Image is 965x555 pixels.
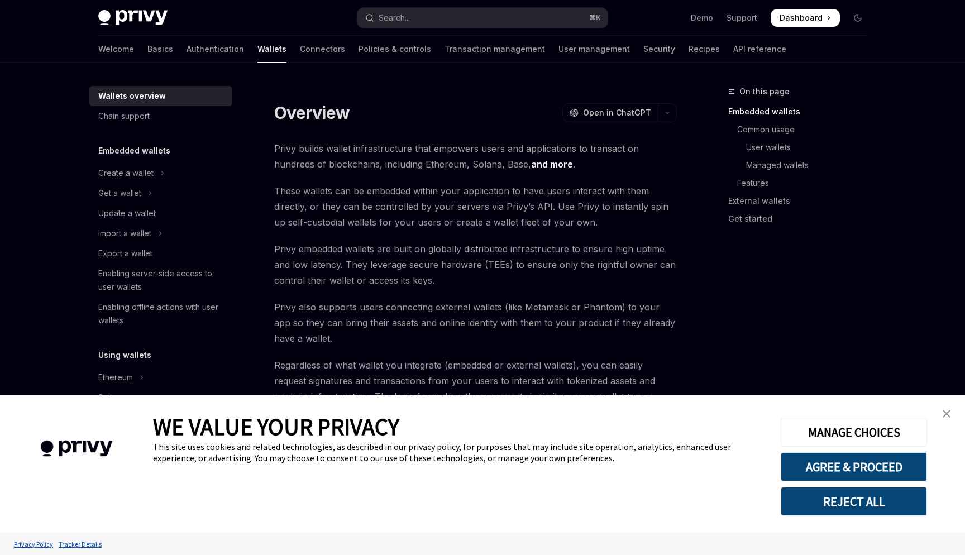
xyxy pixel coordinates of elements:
[935,403,958,425] a: close banner
[98,109,150,123] div: Chain support
[98,144,170,157] h5: Embedded wallets
[11,534,56,554] a: Privacy Policy
[274,103,350,123] h1: Overview
[691,12,713,23] a: Demo
[98,348,151,362] h5: Using wallets
[98,36,134,63] a: Welcome
[445,36,545,63] a: Transaction management
[733,36,786,63] a: API reference
[98,300,226,327] div: Enabling offline actions with user wallets
[89,243,232,264] a: Export a wallet
[147,36,173,63] a: Basics
[98,166,154,180] div: Create a wallet
[728,174,876,192] a: Features
[274,183,677,230] span: These wallets can be embedded within your application to have users interact with them directly, ...
[274,241,677,288] span: Privy embedded wallets are built on globally distributed infrastructure to ensure high uptime and...
[739,85,790,98] span: On this page
[728,210,876,228] a: Get started
[89,367,232,387] button: Toggle Ethereum section
[17,424,136,473] img: company logo
[98,89,166,103] div: Wallets overview
[187,36,244,63] a: Authentication
[274,357,677,404] span: Regardless of what wallet you integrate (embedded or external wallets), you can easily request si...
[728,121,876,138] a: Common usage
[589,13,601,22] span: ⌘ K
[643,36,675,63] a: Security
[274,141,677,172] span: Privy builds wallet infrastructure that empowers users and applications to transact on hundreds o...
[98,391,123,404] div: Solana
[56,534,104,554] a: Tracker Details
[89,163,232,183] button: Toggle Create a wallet section
[781,487,927,516] button: REJECT ALL
[89,387,232,408] button: Toggle Solana section
[849,9,867,27] button: Toggle dark mode
[728,103,876,121] a: Embedded wallets
[257,36,286,63] a: Wallets
[562,103,658,122] button: Open in ChatGPT
[943,410,950,418] img: close banner
[98,247,152,260] div: Export a wallet
[357,8,608,28] button: Open search
[727,12,757,23] a: Support
[89,203,232,223] a: Update a wallet
[89,86,232,106] a: Wallets overview
[728,156,876,174] a: Managed wallets
[558,36,630,63] a: User management
[274,299,677,346] span: Privy also supports users connecting external wallets (like Metamask or Phantom) to your app so t...
[98,371,133,384] div: Ethereum
[728,192,876,210] a: External wallets
[781,452,927,481] button: AGREE & PROCEED
[98,186,141,200] div: Get a wallet
[780,12,823,23] span: Dashboard
[771,9,840,27] a: Dashboard
[379,11,410,25] div: Search...
[359,36,431,63] a: Policies & controls
[689,36,720,63] a: Recipes
[98,207,156,220] div: Update a wallet
[728,138,876,156] a: User wallets
[531,159,573,170] a: and more
[98,267,226,294] div: Enabling server-side access to user wallets
[89,297,232,331] a: Enabling offline actions with user wallets
[89,264,232,297] a: Enabling server-side access to user wallets
[781,418,927,447] button: MANAGE CHOICES
[89,183,232,203] button: Toggle Get a wallet section
[583,107,651,118] span: Open in ChatGPT
[153,412,399,441] span: WE VALUE YOUR PRIVACY
[89,223,232,243] button: Toggle Import a wallet section
[98,10,168,26] img: dark logo
[300,36,345,63] a: Connectors
[153,441,764,463] div: This site uses cookies and related technologies, as described in our privacy policy, for purposes...
[89,106,232,126] a: Chain support
[98,227,151,240] div: Import a wallet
